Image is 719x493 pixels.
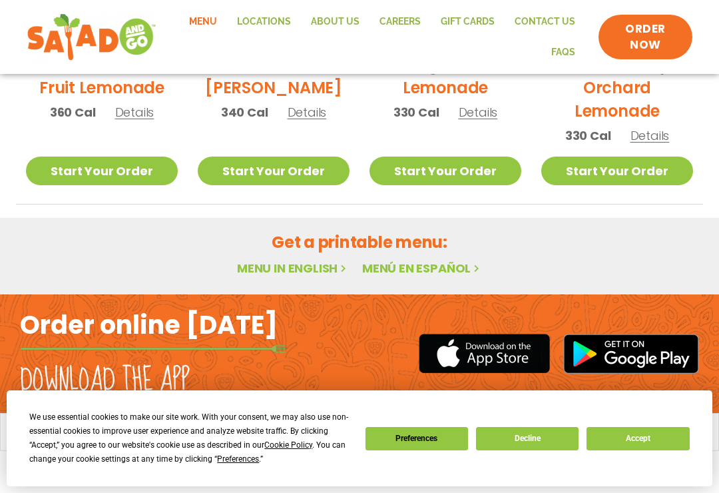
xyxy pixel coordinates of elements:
[20,345,286,352] img: fork
[179,7,227,37] a: Menu
[630,127,670,144] span: Details
[587,427,689,450] button: Accept
[20,308,278,341] h2: Order online [DATE]
[419,332,550,375] img: appstore
[7,390,712,486] div: Cookie Consent Prompt
[612,21,679,53] span: ORDER NOW
[565,127,611,145] span: 330 Cal
[505,7,585,37] a: Contact Us
[115,104,154,121] span: Details
[541,53,693,123] h2: Black Cherry Orchard Lemonade
[26,157,178,185] a: Start Your Order
[20,362,190,399] h2: Download the app
[198,157,350,185] a: Start Your Order
[476,427,579,450] button: Decline
[29,410,349,466] div: We use essential cookies to make our site work. With your consent, we may also use non-essential ...
[26,53,178,99] h2: Summer Stone Fruit Lemonade
[365,427,468,450] button: Preferences
[217,454,259,464] span: Preferences
[541,157,693,185] a: Start Your Order
[369,7,431,37] a: Careers
[431,7,505,37] a: GIFT CARDS
[237,260,349,276] a: Menu in English
[50,103,96,121] span: 360 Cal
[16,231,703,254] h2: Get a printable menu:
[369,157,521,185] a: Start Your Order
[362,260,482,276] a: Menú en español
[27,11,156,64] img: new-SAG-logo-768×292
[198,53,350,99] h2: Sunkissed [PERSON_NAME]
[459,104,498,121] span: Details
[227,7,301,37] a: Locations
[170,7,586,67] nav: Menu
[301,7,369,37] a: About Us
[541,37,585,68] a: FAQs
[599,15,692,60] a: ORDER NOW
[264,440,312,450] span: Cookie Policy
[288,104,327,121] span: Details
[221,103,268,121] span: 340 Cal
[563,334,699,374] img: google_play
[369,53,521,99] h2: Mango Grove Lemonade
[393,103,439,121] span: 330 Cal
